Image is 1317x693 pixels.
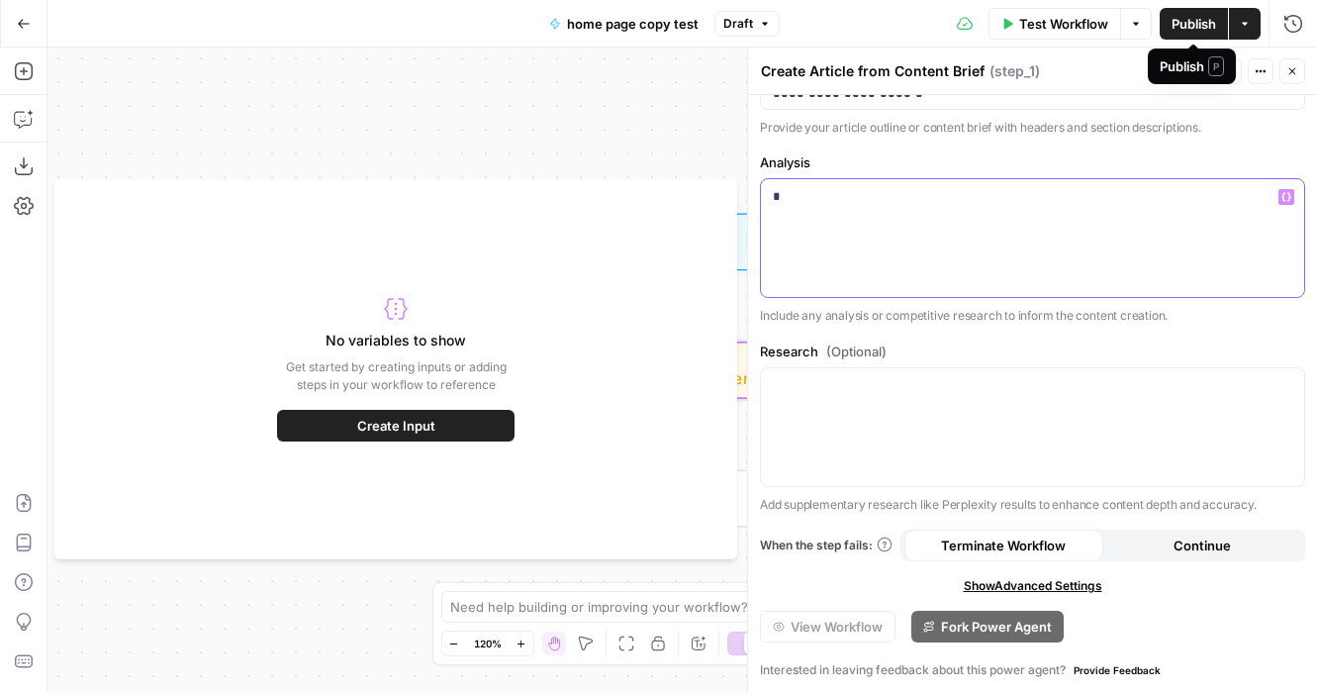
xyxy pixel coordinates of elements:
button: Continue [1103,530,1302,561]
span: (Optional) [826,342,887,361]
span: ( step_1 ) [989,61,1040,81]
span: Provide Feedback [1074,662,1161,678]
button: Test Workflow [988,8,1120,40]
button: Create Input [277,410,515,442]
h4: No variables to show [326,331,466,350]
span: Continue [1174,536,1231,555]
span: Terminate Workflow [941,536,1066,555]
span: Show Advanced Settings [964,577,1102,595]
div: Interested in leaving feedback about this power agent? [760,658,1305,682]
button: Publish [1160,8,1228,40]
span: Draft [723,15,753,33]
button: home page copy test [537,8,710,40]
span: P [1208,56,1224,76]
span: Publish [1172,14,1216,34]
span: Fork Power Agent [941,617,1052,637]
span: View Workflow [791,617,883,637]
span: Test Workflow [1019,14,1108,34]
p: Get started by creating inputs or adding steps in your workflow to reference [277,358,515,394]
div: Publish [1160,56,1224,76]
p: Add supplementary research like Perplexity results to enhance content depth and accuracy. [760,495,1305,515]
button: View Workflow [760,611,895,643]
button: Fork Power Agent [911,611,1064,643]
button: Draft [714,11,780,37]
p: Include any analysis or competitive research to inform the content creation. [760,306,1305,326]
a: When the step fails: [760,537,893,554]
button: Provide Feedback [1066,658,1169,682]
label: Analysis [760,152,1305,172]
span: Create Input [357,416,435,436]
label: Research [760,342,1305,361]
span: 120% [474,636,502,651]
p: Provide your article outline or content brief with headers and section descriptions. [760,118,1305,138]
textarea: Create Article from Content Brief [761,61,985,81]
span: home page copy test [567,14,699,34]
